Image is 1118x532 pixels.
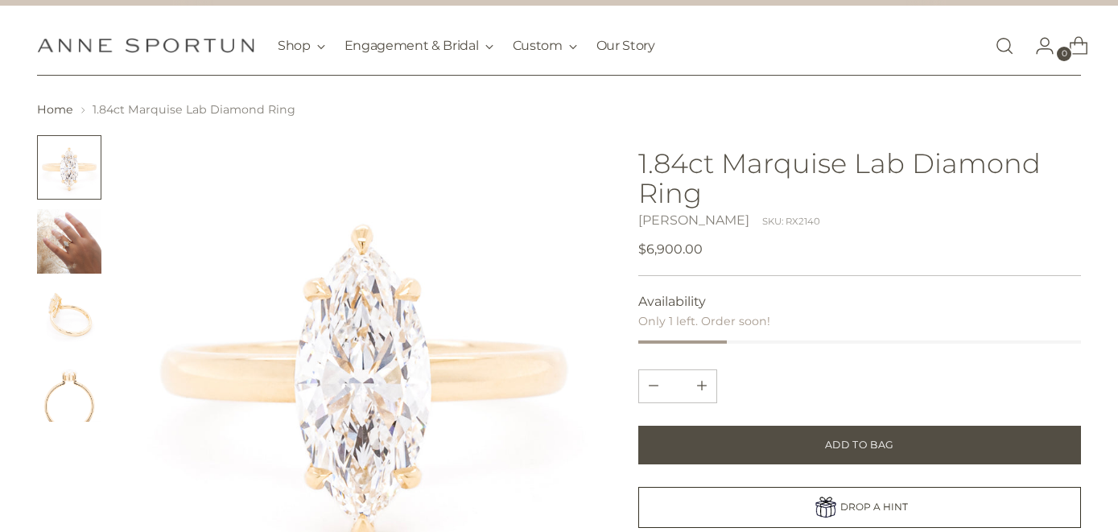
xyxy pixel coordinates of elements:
button: Change image to image 3 [37,283,101,348]
button: Change image to image 4 [37,357,101,422]
a: Open search modal [988,30,1021,62]
div: SKU: RX2140 [762,215,820,229]
a: DROP A HINT [638,487,1082,529]
span: DROP A HINT [840,501,908,513]
a: [PERSON_NAME] [638,212,749,228]
a: Go to the account page [1022,30,1054,62]
a: Anne Sportun Fine Jewellery [37,38,254,53]
button: Shop [278,28,325,64]
span: $6,900.00 [638,240,703,259]
button: Subtract product quantity [687,370,716,402]
button: Engagement & Bridal [344,28,493,64]
span: Only 1 left. Order soon! [638,314,770,328]
input: Product quantity [658,370,697,402]
span: 1.84ct Marquise Lab Diamond Ring [93,102,295,117]
h1: 1.84ct Marquise Lab Diamond Ring [638,148,1082,208]
button: Change image to image 1 [37,135,101,200]
nav: breadcrumbs [37,101,1081,118]
a: Home [37,102,73,117]
button: Add to Bag [638,426,1082,464]
span: Availability [638,292,706,311]
button: Custom [513,28,577,64]
a: Our Story [596,28,655,64]
button: Add product quantity [639,370,668,402]
button: Change image to image 2 [37,209,101,274]
span: 0 [1057,47,1071,61]
a: Open cart modal [1056,30,1088,62]
span: Add to Bag [825,438,894,452]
